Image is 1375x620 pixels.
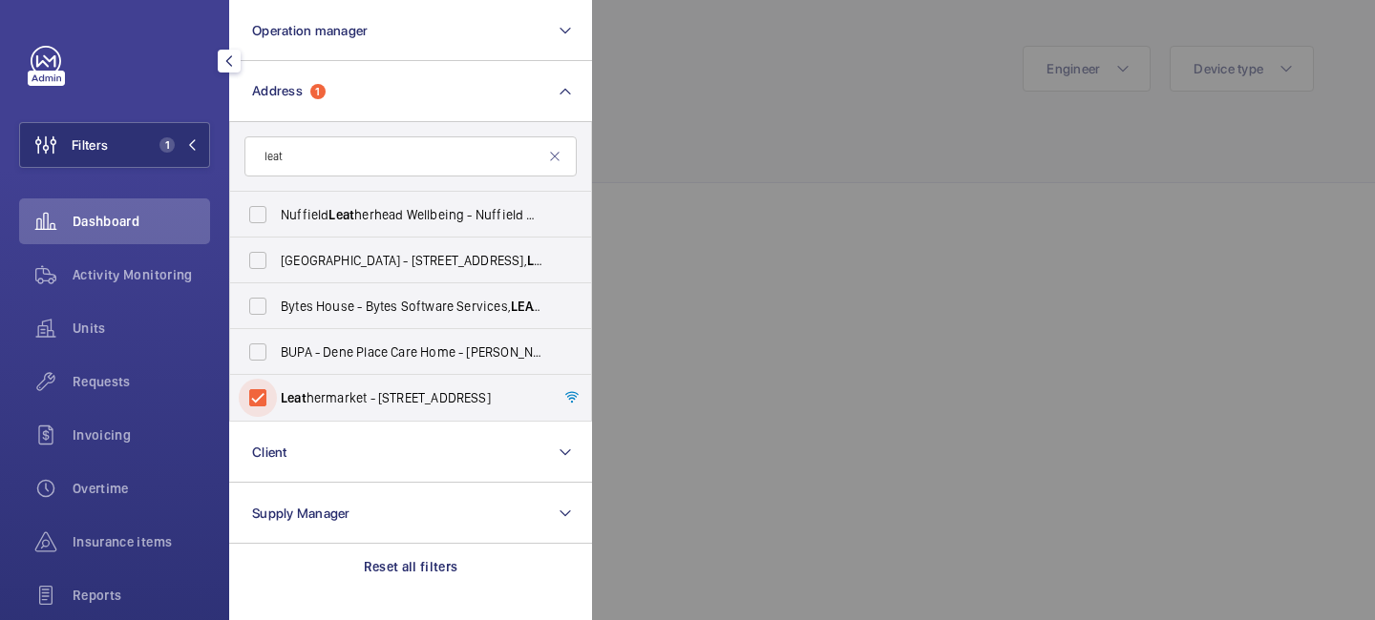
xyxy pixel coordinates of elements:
[73,586,210,605] span: Reports
[73,479,210,498] span: Overtime
[73,532,210,551] span: Insurance items
[73,212,210,231] span: Dashboard
[73,425,210,444] span: Invoicing
[73,319,210,338] span: Units
[19,122,210,168] button: Filters1
[73,372,210,391] span: Requests
[73,265,210,284] span: Activity Monitoring
[72,135,108,155] span: Filters
[159,137,175,153] span: 1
